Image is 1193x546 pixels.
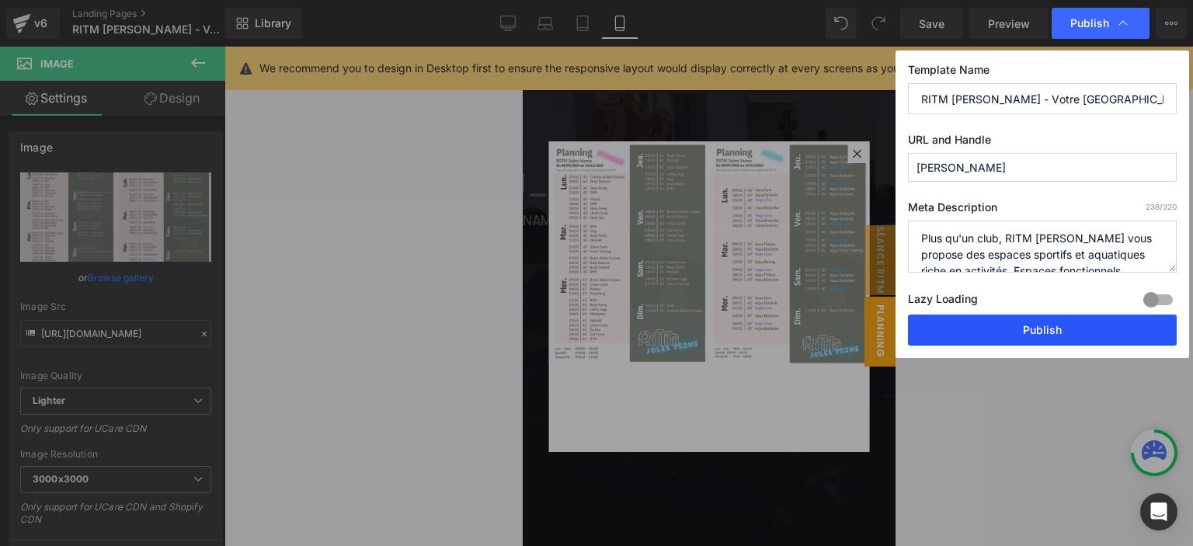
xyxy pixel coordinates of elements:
span: planning [342,250,373,320]
textarea: Plus qu'un club, RITM [PERSON_NAME] vous propose des espaces sportifs et aquatiques riche en acti... [908,221,1177,273]
span: Publish [1070,16,1109,30]
button: Publish [908,315,1177,346]
span: séance ritm [342,179,373,249]
label: Lazy Loading [908,289,978,315]
label: URL and Handle [908,133,1177,153]
span: /320 [1146,202,1177,211]
span: 238 [1146,202,1160,211]
label: Meta Description [908,200,1177,221]
div: Open Intercom Messenger [1140,493,1177,530]
label: Template Name [908,63,1177,83]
